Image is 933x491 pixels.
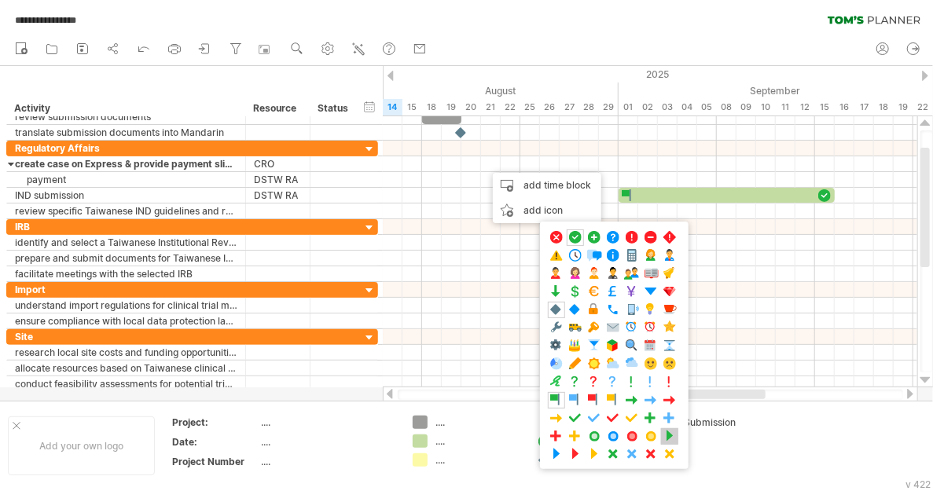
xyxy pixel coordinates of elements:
div: Tuesday, 16 September 2025 [835,99,854,115]
div: v 422 [905,478,931,490]
div: create case on Express & provide payment slip to DSTW [15,156,237,171]
div: Thursday, 18 September 2025 [874,99,894,115]
div: add time block [493,173,601,198]
div: Monday, 1 September 2025 [619,99,638,115]
div: Import [15,282,237,297]
div: research local site costs and funding opportunities in [GEOGRAPHIC_DATA] [15,345,237,360]
div: Site [15,329,237,344]
div: Wednesday, 20 August 2025 [461,99,481,115]
div: IRB [15,219,237,234]
div: Regulatory Affairs [15,141,237,156]
div: Wednesday, 17 September 2025 [854,99,874,115]
div: Friday, 29 August 2025 [599,99,619,115]
div: review submission documents [15,109,237,124]
div: Project Number [172,455,259,468]
div: .... [262,416,394,429]
div: August 2025 [206,82,619,99]
div: Monday, 15 September 2025 [815,99,835,115]
div: .... [435,434,521,448]
div: translate submission documents into Mandarin [15,125,237,140]
div: conduct feasibility assessments for potential trial sites [15,376,237,391]
div: prepare and submit documents for Taiwanese IRB [15,251,237,266]
div: Monday, 8 September 2025 [717,99,736,115]
div: Add your own logo [8,416,155,475]
div: Project: [172,416,259,429]
div: CRO [254,156,302,171]
div: .... [262,455,394,468]
div: review specific Taiwanese IND guidelines and regulations [15,203,237,218]
div: Resource [253,101,301,116]
div: Thursday, 21 August 2025 [481,99,501,115]
div: Tuesday, 9 September 2025 [736,99,756,115]
div: Wednesday, 10 September 2025 [756,99,776,115]
div: payment [15,172,237,187]
div: Thursday, 11 September 2025 [776,99,795,115]
div: .... [435,453,521,467]
div: add icon [493,198,601,223]
div: Friday, 5 September 2025 [697,99,717,115]
div: Thursday, 4 September 2025 [678,99,697,115]
div: facilitate meetings with the selected IRB [15,266,237,281]
div: DSTW RA [254,172,302,187]
div: Tuesday, 26 August 2025 [540,99,560,115]
div: Monday, 22 September 2025 [913,99,933,115]
div: understand import regulations for clinical trial materials in [GEOGRAPHIC_DATA] [15,298,237,313]
div: Tuesday, 2 September 2025 [638,99,658,115]
div: Thursday, 14 August 2025 [383,99,402,115]
div: identify and select a Taiwanese Institutional Review Board [15,235,237,250]
div: allocate resources based on Taiwanese clinical site capabilities [15,361,237,376]
div: Wednesday, 27 August 2025 [560,99,579,115]
div: Wednesday, 3 September 2025 [658,99,678,115]
div: Activity [14,101,237,116]
div: Date: [172,435,259,449]
div: Submission [684,416,770,429]
div: Thursday, 28 August 2025 [579,99,599,115]
div: Status [318,101,352,116]
div: Friday, 12 September 2025 [795,99,815,115]
div: Friday, 22 August 2025 [501,99,520,115]
div: Monday, 18 August 2025 [422,99,442,115]
div: Monday, 25 August 2025 [520,99,540,115]
div: DSTW RA [254,188,302,203]
div: ensure compliance with local data protection laws [15,313,237,328]
div: IND submission [15,188,237,203]
div: Friday, 15 August 2025 [402,99,422,115]
div: Friday, 19 September 2025 [894,99,913,115]
div: .... [262,435,394,449]
div: .... [435,416,521,429]
div: Tuesday, 19 August 2025 [442,99,461,115]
